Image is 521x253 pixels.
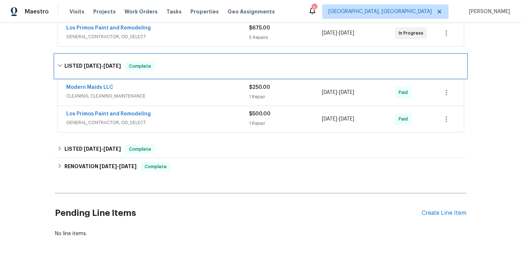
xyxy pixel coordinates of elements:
[422,210,466,217] div: Create Line Item
[399,89,411,96] span: Paid
[466,8,510,15] span: [PERSON_NAME]
[84,146,121,151] span: -
[84,146,101,151] span: [DATE]
[55,158,466,175] div: RENOVATION [DATE]-[DATE]Complete
[249,85,270,90] span: $250.00
[66,25,151,31] a: Los Primos Paint and Remodeling
[103,146,121,151] span: [DATE]
[339,31,354,36] span: [DATE]
[70,8,84,15] span: Visits
[249,111,271,116] span: $500.00
[66,33,249,40] span: GENERAL_CONTRACTOR, OD_SELECT
[339,90,354,95] span: [DATE]
[64,62,121,71] h6: LISTED
[322,29,354,37] span: -
[64,145,121,154] h6: LISTED
[126,146,154,153] span: Complete
[322,116,337,122] span: [DATE]
[99,164,117,169] span: [DATE]
[126,63,154,70] span: Complete
[125,8,158,15] span: Work Orders
[55,55,466,78] div: LISTED [DATE]-[DATE]Complete
[66,119,249,126] span: GENERAL_CONTRACTOR, OD_SELECT
[84,63,121,68] span: -
[55,141,466,158] div: LISTED [DATE]-[DATE]Complete
[66,92,249,100] span: CLEANING, CLEANING_MAINTENANCE
[399,29,426,37] span: In Progress
[249,34,322,41] div: 5 Repairs
[93,8,116,15] span: Projects
[166,9,182,14] span: Tasks
[322,90,337,95] span: [DATE]
[312,4,317,12] div: 5
[399,115,411,123] span: Paid
[328,8,432,15] span: [GEOGRAPHIC_DATA], [GEOGRAPHIC_DATA]
[142,163,170,170] span: Complete
[64,162,137,171] h6: RENOVATION
[228,8,275,15] span: Geo Assignments
[55,230,466,237] div: No line items.
[322,31,337,36] span: [DATE]
[339,116,354,122] span: [DATE]
[66,85,113,90] a: Modern Maids LLC
[99,164,137,169] span: -
[322,115,354,123] span: -
[249,93,322,100] div: 1 Repair
[322,89,354,96] span: -
[119,164,137,169] span: [DATE]
[25,8,49,15] span: Maestro
[249,120,322,127] div: 1 Repair
[103,63,121,68] span: [DATE]
[66,111,151,116] a: Los Primos Paint and Remodeling
[249,25,270,31] span: $675.00
[55,196,422,230] h2: Pending Line Items
[190,8,219,15] span: Properties
[84,63,101,68] span: [DATE]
